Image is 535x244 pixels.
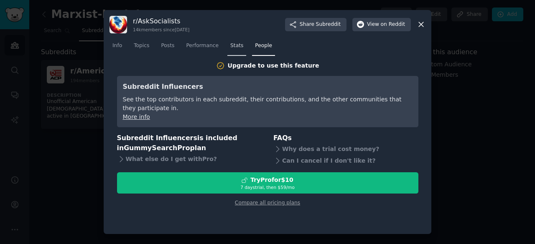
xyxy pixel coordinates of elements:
[124,144,190,152] span: GummySearch Pro
[123,82,413,92] h3: Subreddit Influencers
[134,42,149,50] span: Topics
[227,39,246,56] a: Stats
[273,143,418,155] div: Why does a trial cost money?
[112,42,122,50] span: Info
[123,113,150,120] a: More info
[252,39,275,56] a: People
[381,21,405,28] span: on Reddit
[255,42,272,50] span: People
[228,61,319,70] div: Upgrade to use this feature
[235,200,300,206] a: Compare all pricing plans
[183,39,222,56] a: Performance
[300,21,341,28] span: Share
[133,27,189,33] div: 14k members since [DATE]
[273,155,418,166] div: Can I cancel if I don't like it?
[117,133,262,153] h3: Subreddit Influencers is included in plan
[273,133,418,143] h3: FAQs
[161,42,174,50] span: Posts
[117,153,262,165] div: What else do I get with Pro ?
[117,172,418,194] button: TryProfor$107 daystrial, then $59/mo
[316,21,341,28] span: Subreddit
[117,184,418,190] div: 7 days trial, then $ 59 /mo
[123,95,413,113] div: See the top contributors in each subreddit, their contributions, and the other communities that t...
[110,16,127,33] img: AskSocialists
[110,39,125,56] a: Info
[230,42,243,50] span: Stats
[352,18,411,31] button: Viewon Reddit
[186,42,219,50] span: Performance
[131,39,152,56] a: Topics
[133,17,189,25] h3: r/ AskSocialists
[158,39,177,56] a: Posts
[367,21,405,28] span: View
[250,176,293,184] div: Try Pro for $10
[285,18,346,31] button: ShareSubreddit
